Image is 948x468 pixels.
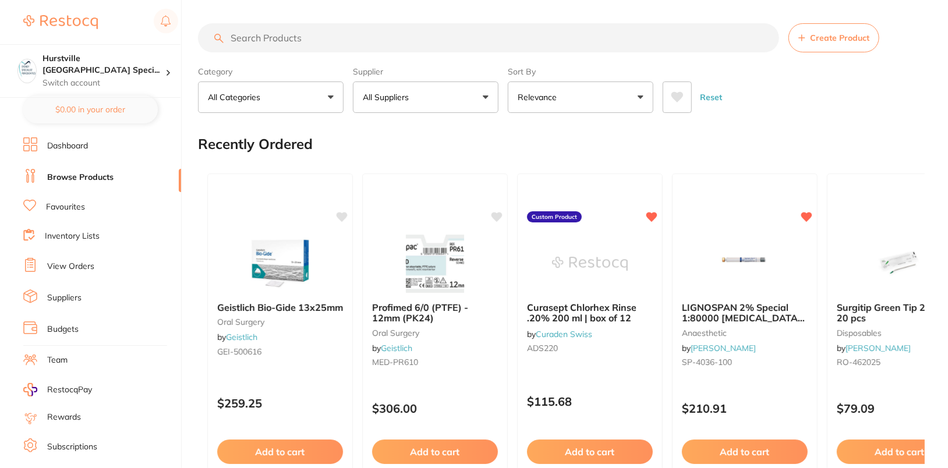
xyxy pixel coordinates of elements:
[810,33,869,42] span: Create Product
[217,347,343,356] small: GEI-500616
[47,261,94,272] a: View Orders
[47,384,92,396] span: RestocqPay
[508,66,653,77] label: Sort By
[47,354,68,366] a: Team
[682,439,808,464] button: Add to cart
[372,343,412,353] span: by
[47,292,82,304] a: Suppliers
[527,343,653,353] small: ADS220
[353,81,498,113] button: All Suppliers
[45,231,100,242] a: Inventory Lists
[862,235,938,293] img: Surgitip Green Tip 2.8mm 20 pcs
[47,412,81,423] a: Rewards
[23,95,158,123] button: $0.00 in your order
[707,235,783,293] img: LIGNOSPAN 2% Special 1:80000 adrenalin 2.2ml 2xBox 50 Blue
[536,329,592,339] a: Curaden Swiss
[198,23,779,52] input: Search Products
[43,53,165,76] h4: Hurstville Sydney Specialist Periodontics
[23,9,98,36] a: Restocq Logo
[397,235,473,293] img: Profimed 6/0 (PTFE) - 12mm (PK24)
[217,332,257,342] span: by
[691,343,756,353] a: [PERSON_NAME]
[217,396,343,410] p: $259.25
[372,402,498,415] p: $306.00
[217,317,343,327] small: oral surgery
[508,81,653,113] button: Relevance
[682,357,808,367] small: SP-4036-100
[23,383,92,396] a: RestocqPay
[846,343,911,353] a: [PERSON_NAME]
[527,329,592,339] span: by
[46,201,85,213] a: Favourites
[372,302,498,324] b: Profimed 6/0 (PTFE) - 12mm (PK24)
[682,402,808,415] p: $210.91
[527,395,653,408] p: $115.68
[527,439,653,464] button: Add to cart
[217,439,343,464] button: Add to cart
[788,23,879,52] button: Create Product
[226,332,257,342] a: Geistlich
[372,357,498,367] small: MED-PR610
[23,383,37,396] img: RestocqPay
[381,343,412,353] a: Geistlich
[43,77,165,89] p: Switch account
[198,81,344,113] button: All Categories
[47,324,79,335] a: Budgets
[353,66,498,77] label: Supplier
[198,66,344,77] label: Category
[208,91,265,103] p: All Categories
[18,59,36,77] img: Hurstville Sydney Specialist Periodontics
[217,302,343,313] b: Geistlich Bio-Gide 13x25mm
[552,235,628,293] img: Curasept Chlorhex Rinse .20% 200 ml | box of 12
[372,328,498,338] small: oral surgery
[682,328,808,338] small: anaesthetic
[837,343,911,353] span: by
[372,439,498,464] button: Add to cart
[682,343,756,353] span: by
[363,91,413,103] p: All Suppliers
[47,140,88,152] a: Dashboard
[47,172,114,183] a: Browse Products
[198,136,313,153] h2: Recently Ordered
[696,81,726,113] button: Reset
[527,211,582,223] label: Custom Product
[242,235,318,293] img: Geistlich Bio-Gide 13x25mm
[682,302,808,324] b: LIGNOSPAN 2% Special 1:80000 adrenalin 2.2ml 2xBox 50 Blue
[527,302,653,324] b: Curasept Chlorhex Rinse .20% 200 ml | box of 12
[23,15,98,29] img: Restocq Logo
[47,441,97,453] a: Subscriptions
[518,91,561,103] p: Relevance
